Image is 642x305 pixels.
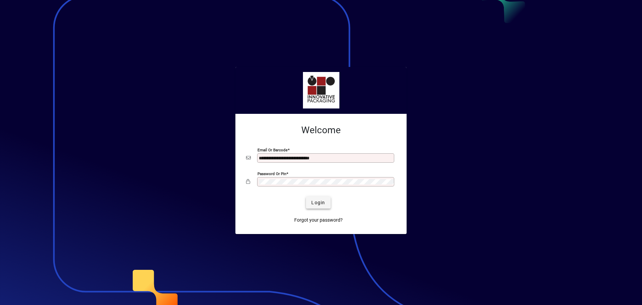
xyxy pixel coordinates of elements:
a: Forgot your password? [292,214,345,226]
mat-label: Password or Pin [257,171,286,176]
mat-label: Email or Barcode [257,148,288,152]
span: Forgot your password? [294,217,343,224]
h2: Welcome [246,125,396,136]
span: Login [311,199,325,206]
button: Login [306,197,330,209]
